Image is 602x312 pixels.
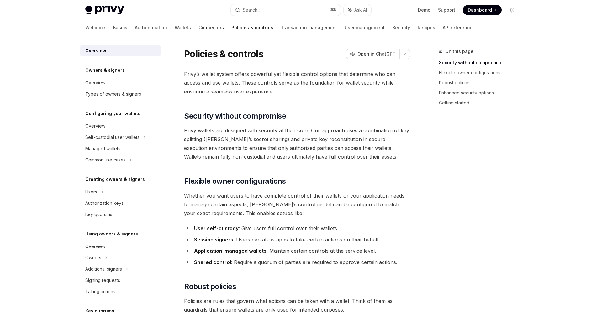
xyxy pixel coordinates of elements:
[184,111,286,121] span: Security without compromise
[354,7,367,13] span: Ask AI
[113,20,127,35] a: Basics
[194,225,239,231] strong: User self-custody
[85,243,105,250] div: Overview
[85,188,97,196] div: Users
[85,66,125,74] h5: Owners & signers
[231,4,341,16] button: Search...⌘K
[345,20,385,35] a: User management
[198,20,224,35] a: Connectors
[85,277,120,284] div: Signing requests
[135,20,167,35] a: Authentication
[507,5,517,15] button: Toggle dark mode
[184,70,410,96] span: Privy’s wallet system offers powerful yet flexible control options that determine who can access ...
[80,120,161,132] a: Overview
[468,7,492,13] span: Dashboard
[85,6,124,14] img: light logo
[184,224,410,233] li: : Give users full control over their wallets.
[80,88,161,100] a: Types of owners & signers
[184,176,286,186] span: Flexible owner configurations
[445,48,473,55] span: On this page
[184,282,236,292] span: Robust policies
[85,134,140,141] div: Self-custodial user wallets
[85,211,112,218] div: Key quorums
[330,8,337,13] span: ⌘ K
[80,143,161,154] a: Managed wallets
[85,20,105,35] a: Welcome
[175,20,191,35] a: Wallets
[439,88,522,98] a: Enhanced security options
[344,4,371,16] button: Ask AI
[184,48,263,60] h1: Policies & controls
[80,241,161,252] a: Overview
[346,49,399,59] button: Open in ChatGPT
[418,7,430,13] a: Demo
[357,51,396,57] span: Open in ChatGPT
[439,98,522,108] a: Getting started
[438,7,455,13] a: Support
[85,110,140,117] h5: Configuring your wallets
[184,191,410,218] span: Whether you want users to have complete control of their wallets or your application needs to man...
[85,254,101,262] div: Owners
[463,5,502,15] a: Dashboard
[80,77,161,88] a: Overview
[80,209,161,220] a: Key quorums
[80,45,161,56] a: Overview
[439,58,522,68] a: Security without compromise
[85,288,115,295] div: Taking actions
[231,20,273,35] a: Policies & controls
[80,275,161,286] a: Signing requests
[439,68,522,78] a: Flexible owner configurations
[194,248,267,254] strong: Application-managed wallets
[243,6,260,14] div: Search...
[85,79,105,87] div: Overview
[80,286,161,297] a: Taking actions
[85,122,105,130] div: Overview
[392,20,410,35] a: Security
[194,259,231,265] strong: Shared control
[194,236,233,243] strong: Session signers
[80,198,161,209] a: Authorization keys
[184,126,410,161] span: Privy wallets are designed with security at their core. Our approach uses a combination of key sp...
[85,199,124,207] div: Authorization keys
[443,20,473,35] a: API reference
[85,265,122,273] div: Additional signers
[85,90,141,98] div: Types of owners & signers
[85,230,138,238] h5: Using owners & signers
[184,258,410,267] li: : Require a quorum of parties are required to approve certain actions.
[281,20,337,35] a: Transaction management
[184,246,410,255] li: : Maintain certain controls at the service level.
[85,156,126,164] div: Common use cases
[85,145,120,152] div: Managed wallets
[85,176,145,183] h5: Creating owners & signers
[439,78,522,88] a: Robust policies
[184,235,410,244] li: : Users can allow apps to take certain actions on their behalf.
[85,47,106,55] div: Overview
[418,20,435,35] a: Recipes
